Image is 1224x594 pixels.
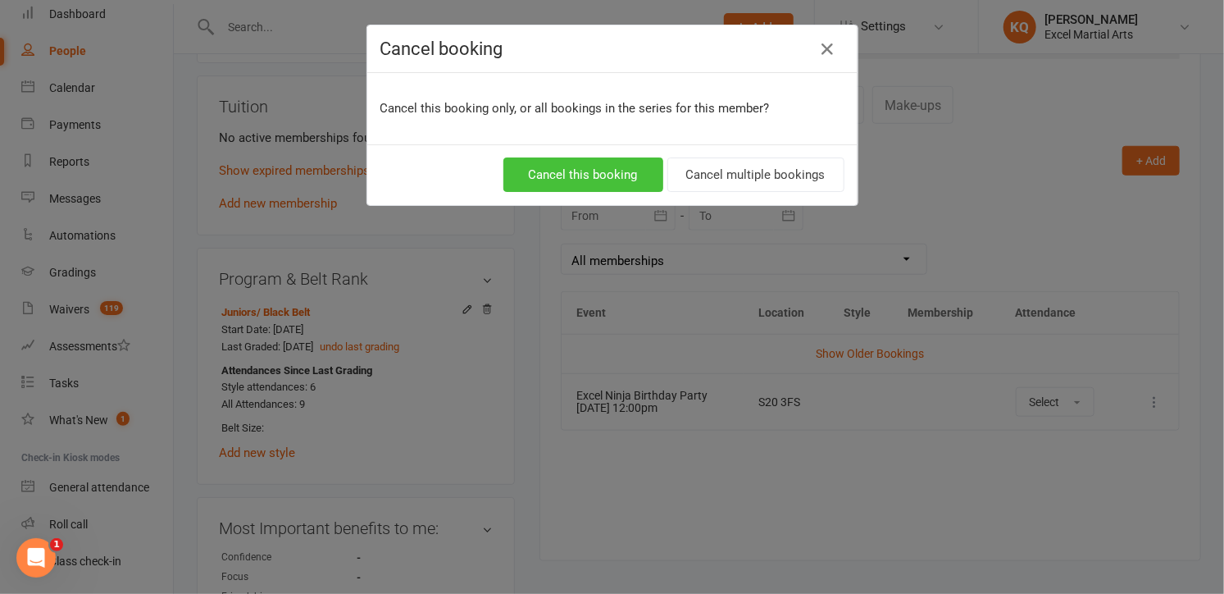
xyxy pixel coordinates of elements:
h4: Cancel booking [380,39,844,59]
button: Close [815,36,841,62]
button: Cancel this booking [503,158,663,192]
span: 1 [50,538,63,551]
p: Cancel this booking only, or all bookings in the series for this member? [380,98,844,118]
button: Cancel multiple bookings [667,158,844,192]
iframe: Intercom live chat [16,538,56,578]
